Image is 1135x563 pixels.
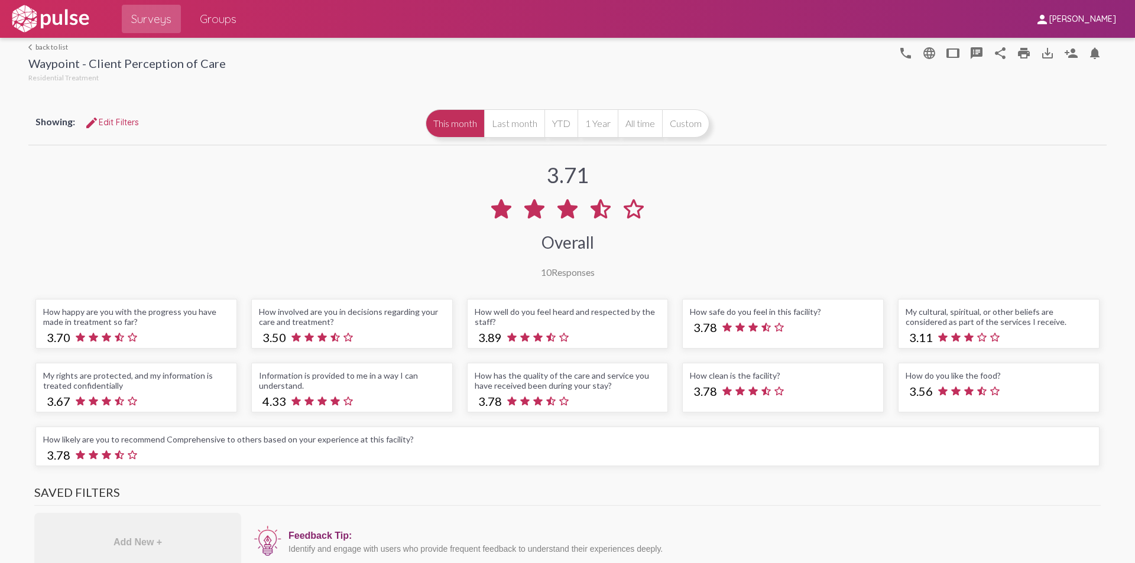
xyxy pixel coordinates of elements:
button: tablet [941,41,965,64]
div: My cultural, spiritual, or other beliefs are considered as part of the services I receive. [906,307,1092,327]
div: How has the quality of the care and service you have received been during your stay? [475,370,661,390]
div: Waypoint - Client Perception of Care [28,56,226,73]
span: 4.33 [262,394,286,408]
button: Share [988,41,1012,64]
div: Responses [541,266,595,278]
mat-icon: Person [1064,46,1078,60]
span: 3.70 [47,330,70,344]
a: print [1012,41,1036,64]
span: 3.78 [693,320,717,334]
mat-icon: Download [1040,46,1055,60]
span: Showing: [35,116,75,127]
button: speaker_notes [965,41,988,64]
a: Surveys [122,5,181,33]
a: back to list [28,43,226,51]
button: language [917,41,941,64]
div: How happy are you with the progress you have made in treatment so far? [43,307,229,327]
span: Groups [200,8,236,30]
button: YTD [544,109,578,138]
span: 3.78 [478,394,502,408]
div: Information is provided to me in a way I can understand. [259,370,445,390]
a: Groups [190,5,246,33]
img: white-logo.svg [9,4,91,34]
h3: Saved Filters [34,485,1101,506]
mat-icon: person [1035,12,1049,27]
span: 3.56 [909,384,933,398]
span: 3.67 [47,394,70,408]
div: Overall [541,232,594,252]
span: 3.78 [47,448,70,462]
button: Last month [484,109,544,138]
button: 1 Year [578,109,618,138]
mat-icon: arrow_back_ios [28,44,35,51]
span: [PERSON_NAME] [1049,14,1116,25]
button: Custom [662,109,709,138]
div: 3.71 [547,162,589,188]
span: 3.50 [262,330,286,344]
mat-icon: print [1017,46,1031,60]
mat-icon: Edit Filters [85,116,99,130]
div: How likely are you to recommend Comprehensive to others based on your experience at this facility? [43,434,1092,444]
button: Person [1059,41,1083,64]
mat-icon: Share [993,46,1007,60]
mat-icon: speaker_notes [969,46,984,60]
img: icon12.png [253,525,283,558]
div: How safe do you feel in this facility? [690,307,876,317]
button: All time [618,109,662,138]
span: Surveys [131,8,171,30]
mat-icon: language [922,46,936,60]
button: Download [1036,41,1059,64]
span: Residential Treatment [28,73,99,82]
span: Edit Filters [85,117,139,128]
button: [PERSON_NAME] [1026,8,1126,30]
span: 10 [541,266,552,278]
span: 3.78 [693,384,717,398]
div: How well do you feel heard and respected by the staff? [475,307,661,327]
span: 3.11 [909,330,933,344]
span: 3.89 [478,330,502,344]
mat-icon: language [899,46,913,60]
button: Bell [1083,41,1107,64]
div: My rights are protected, and my information is treated confidentially [43,370,229,390]
button: language [894,41,917,64]
div: How clean is the facility? [690,370,876,380]
div: Feedback Tip: [288,531,1095,541]
div: How do you like the food? [906,370,1092,380]
div: Identify and engage with users who provide frequent feedback to understand their experiences deeply. [288,544,1095,554]
mat-icon: Bell [1088,46,1102,60]
button: Edit FiltersEdit Filters [75,112,148,133]
div: How involved are you in decisions regarding your care and treatment? [259,307,445,327]
button: This month [426,109,484,138]
mat-icon: tablet [946,46,960,60]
